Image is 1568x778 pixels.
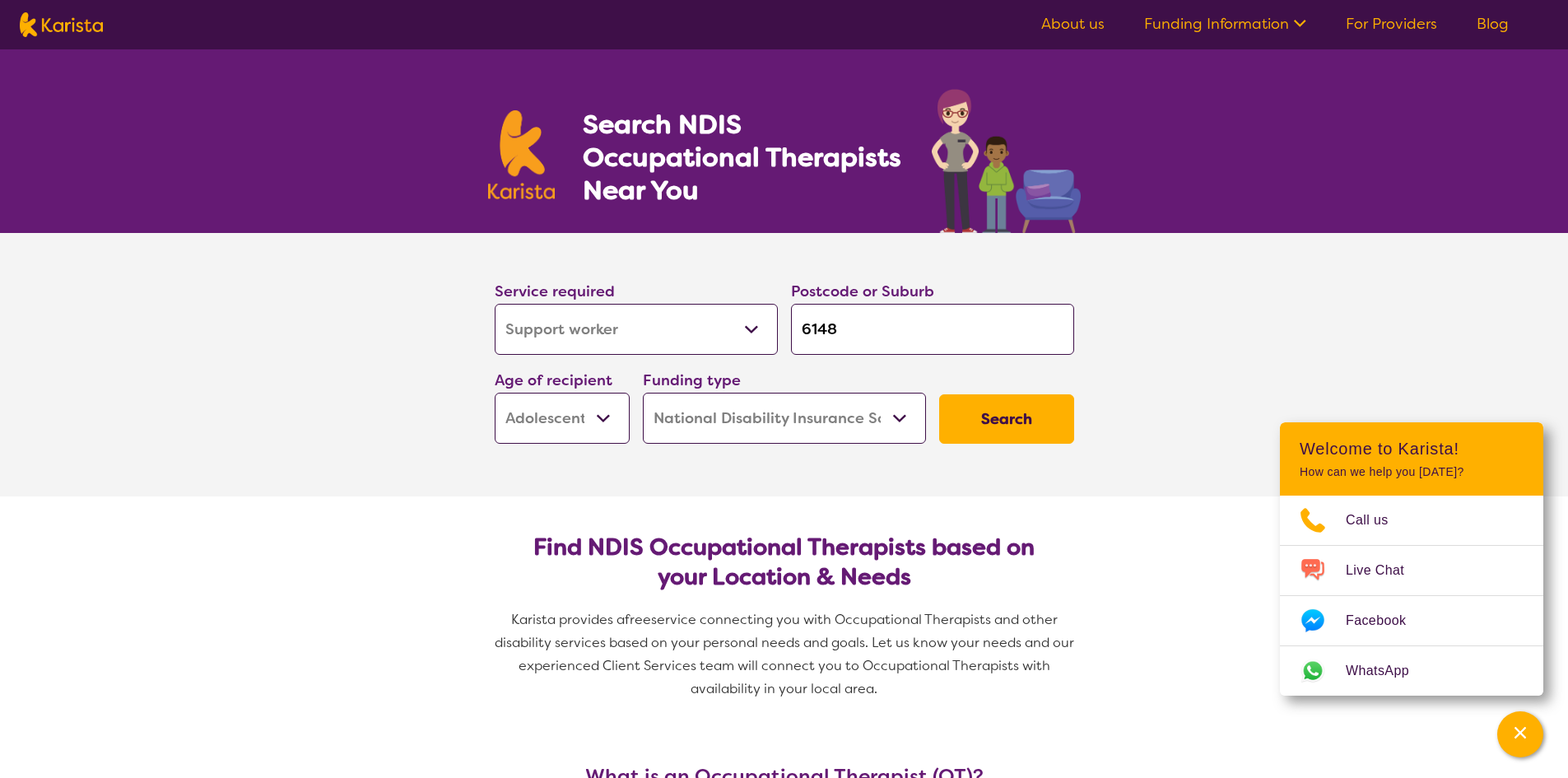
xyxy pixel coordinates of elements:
[1280,496,1543,696] ul: Choose channel
[511,611,625,628] span: Karista provides a
[495,611,1077,697] span: service connecting you with Occupational Therapists and other disability services based on your p...
[1346,608,1426,633] span: Facebook
[1144,14,1306,34] a: Funding Information
[1497,711,1543,757] button: Channel Menu
[1346,659,1429,683] span: WhatsApp
[1346,14,1437,34] a: For Providers
[20,12,103,37] img: Karista logo
[1280,422,1543,696] div: Channel Menu
[1280,646,1543,696] a: Web link opens in a new tab.
[791,304,1074,355] input: Type
[1346,558,1424,583] span: Live Chat
[1300,465,1524,479] p: How can we help you [DATE]?
[508,533,1061,592] h2: Find NDIS Occupational Therapists based on your Location & Needs
[488,110,556,199] img: Karista logo
[939,394,1074,444] button: Search
[791,282,934,301] label: Postcode or Suburb
[495,370,612,390] label: Age of recipient
[1300,439,1524,459] h2: Welcome to Karista!
[583,108,903,207] h1: Search NDIS Occupational Therapists Near You
[643,370,741,390] label: Funding type
[1041,14,1105,34] a: About us
[1346,508,1408,533] span: Call us
[495,282,615,301] label: Service required
[625,611,651,628] span: free
[1477,14,1509,34] a: Blog
[932,89,1081,233] img: occupational-therapy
